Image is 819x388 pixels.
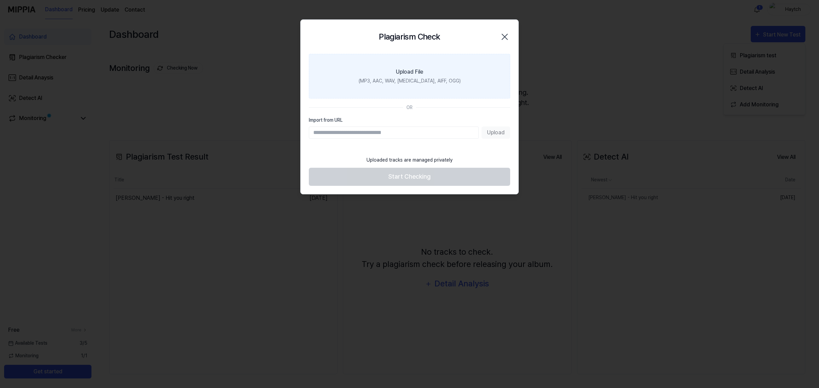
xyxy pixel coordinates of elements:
[396,68,423,76] div: Upload File
[362,152,457,168] div: Uploaded tracks are managed privately
[406,104,413,111] div: OR
[359,77,461,85] div: (MP3, AAC, WAV, [MEDICAL_DATA], AIFF, OGG)
[309,117,510,124] label: Import from URL
[379,31,440,43] h2: Plagiarism Check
